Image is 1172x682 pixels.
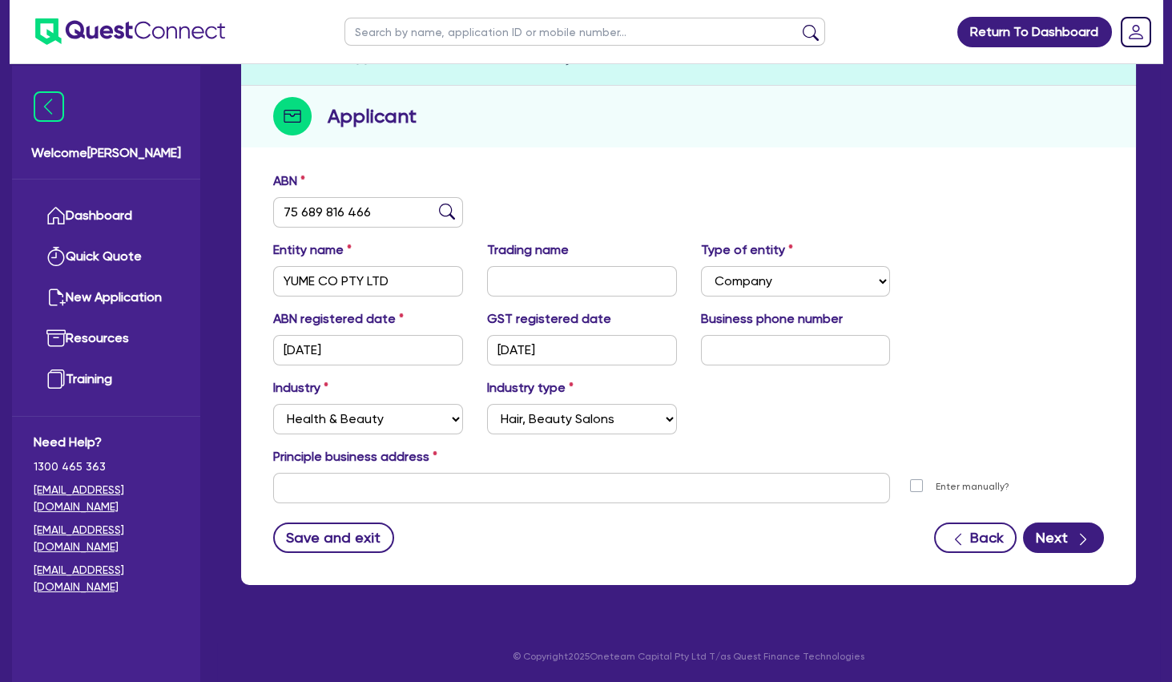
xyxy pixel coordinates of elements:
[934,523,1017,553] button: Back
[344,18,825,46] input: Search by name, application ID or mobile number...
[34,522,179,555] a: [EMAIL_ADDRESS][DOMAIN_NAME]
[524,50,572,66] span: Security
[1023,523,1104,553] button: Next
[35,18,225,45] img: quest-connect-logo-blue
[487,378,574,397] label: Industry type
[31,143,181,163] span: Welcome [PERSON_NAME]
[273,309,404,329] label: ABN registered date
[46,247,66,266] img: quick-quote
[616,50,652,65] span: Notes
[273,378,328,397] label: Industry
[428,50,497,65] span: Guarantors
[34,562,179,595] a: [EMAIL_ADDRESS][DOMAIN_NAME]
[487,335,677,365] input: DD / MM / YYYY
[328,102,417,131] h2: Applicant
[34,318,179,359] a: Resources
[957,17,1112,47] a: Return To Dashboard
[34,482,179,515] a: [EMAIL_ADDRESS][DOMAIN_NAME]
[46,288,66,307] img: new-application
[34,359,179,400] a: Training
[230,649,1147,664] p: © Copyright 2025 Oneteam Capital Pty Ltd T/as Quest Finance Technologies
[273,523,394,553] button: Save and exit
[268,50,314,66] span: Quotes
[487,240,569,260] label: Trading name
[46,329,66,348] img: resources
[701,309,843,329] label: Business phone number
[273,172,305,191] label: ABN
[936,479,1009,494] label: Enter manually?
[273,335,463,365] input: DD / MM / YYYY
[273,240,352,260] label: Entity name
[34,458,179,475] span: 1300 465 363
[34,433,179,452] span: Need Help?
[46,369,66,389] img: training
[273,97,312,135] img: step-icon
[701,240,793,260] label: Type of entity
[439,204,455,220] img: abn-lookup icon
[688,50,750,65] span: Contracts
[1115,11,1157,53] a: Dropdown toggle
[34,277,179,318] a: New Application
[34,91,64,122] img: icon-menu-close
[487,309,611,329] label: GST registered date
[34,196,179,236] a: Dashboard
[34,236,179,277] a: Quick Quote
[273,447,437,466] label: Principle business address
[348,50,405,65] span: Applicant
